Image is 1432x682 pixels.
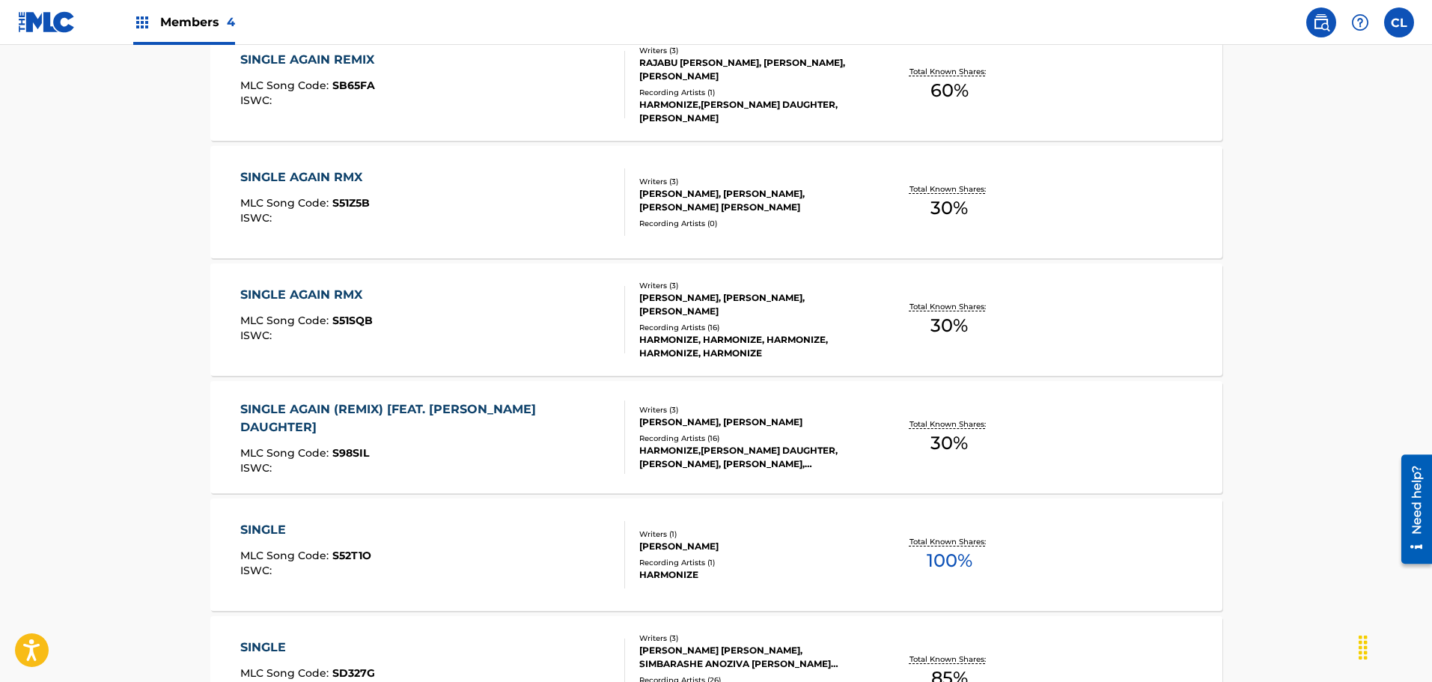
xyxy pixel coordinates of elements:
[927,547,972,574] span: 100 %
[910,66,990,77] p: Total Known Shares:
[639,98,865,125] div: HARMONIZE,[PERSON_NAME] DAUGHTER,[PERSON_NAME]
[332,196,370,210] span: S51Z5B
[240,79,332,92] span: MLC Song Code :
[227,15,235,29] span: 4
[639,633,865,644] div: Writers ( 3 )
[133,13,151,31] img: Top Rightsholders
[639,187,865,214] div: [PERSON_NAME], [PERSON_NAME], [PERSON_NAME] [PERSON_NAME]
[639,87,865,98] div: Recording Artists ( 1 )
[332,549,371,562] span: S52T1O
[639,45,865,56] div: Writers ( 3 )
[18,11,76,33] img: MLC Logo
[910,418,990,430] p: Total Known Shares:
[639,176,865,187] div: Writers ( 3 )
[240,521,371,539] div: SINGLE
[639,56,865,83] div: RAJABU [PERSON_NAME], [PERSON_NAME], [PERSON_NAME]
[639,540,865,553] div: [PERSON_NAME]
[1312,13,1330,31] img: search
[1357,610,1432,682] iframe: Chat Widget
[240,211,275,225] span: ISWC :
[910,301,990,312] p: Total Known Shares:
[240,329,275,342] span: ISWC :
[639,433,865,444] div: Recording Artists ( 16 )
[1351,13,1369,31] img: help
[240,94,275,107] span: ISWC :
[1306,7,1336,37] a: Public Search
[639,568,865,582] div: HARMONIZE
[930,312,968,339] span: 30 %
[930,430,968,457] span: 30 %
[639,415,865,429] div: [PERSON_NAME], [PERSON_NAME]
[240,564,275,577] span: ISWC :
[210,499,1222,611] a: SINGLEMLC Song Code:S52T1OISWC:Writers (1)[PERSON_NAME]Recording Artists (1)HARMONIZETotal Known ...
[639,218,865,229] div: Recording Artists ( 0 )
[910,654,990,665] p: Total Known Shares:
[332,79,375,92] span: SB65FA
[910,183,990,195] p: Total Known Shares:
[1390,448,1432,569] iframe: Resource Center
[930,195,968,222] span: 30 %
[240,461,275,475] span: ISWC :
[240,639,375,657] div: SINGLE
[160,13,235,31] span: Members
[210,381,1222,493] a: SINGLE AGAIN (REMIX) [FEAT. [PERSON_NAME] DAUGHTER]MLC Song Code:S98SILISWC:Writers (3)[PERSON_NA...
[910,536,990,547] p: Total Known Shares:
[332,446,369,460] span: S98SIL
[639,322,865,333] div: Recording Artists ( 16 )
[332,666,375,680] span: SD327G
[240,286,373,304] div: SINGLE AGAIN RMX
[240,549,332,562] span: MLC Song Code :
[240,314,332,327] span: MLC Song Code :
[240,168,370,186] div: SINGLE AGAIN RMX
[210,264,1222,376] a: SINGLE AGAIN RMXMLC Song Code:S51SQBISWC:Writers (3)[PERSON_NAME], [PERSON_NAME], [PERSON_NAME]Re...
[639,291,865,318] div: [PERSON_NAME], [PERSON_NAME], [PERSON_NAME]
[639,280,865,291] div: Writers ( 3 )
[240,446,332,460] span: MLC Song Code :
[639,529,865,540] div: Writers ( 1 )
[210,146,1222,258] a: SINGLE AGAIN RMXMLC Song Code:S51Z5BISWC:Writers (3)[PERSON_NAME], [PERSON_NAME], [PERSON_NAME] [...
[639,644,865,671] div: [PERSON_NAME] [PERSON_NAME], SIMBARASHE ANOZIVA [PERSON_NAME] [PERSON_NAME]
[639,557,865,568] div: Recording Artists ( 1 )
[240,401,612,436] div: SINGLE AGAIN (REMIX) [FEAT. [PERSON_NAME] DAUGHTER]
[1351,625,1375,670] div: Drag
[240,196,332,210] span: MLC Song Code :
[639,333,865,360] div: HARMONIZE, HARMONIZE, HARMONIZE, HARMONIZE, HARMONIZE
[1384,7,1414,37] div: User Menu
[639,404,865,415] div: Writers ( 3 )
[639,444,865,471] div: HARMONIZE,[PERSON_NAME] DAUGHTER, [PERSON_NAME], [PERSON_NAME], [PERSON_NAME], [PERSON_NAME] FEAT...
[332,314,373,327] span: S51SQB
[210,28,1222,141] a: SINGLE AGAIN REMIXMLC Song Code:SB65FAISWC:Writers (3)RAJABU [PERSON_NAME], [PERSON_NAME], [PERSO...
[240,51,382,69] div: SINGLE AGAIN REMIX
[1345,7,1375,37] div: Help
[240,666,332,680] span: MLC Song Code :
[930,77,969,104] span: 60 %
